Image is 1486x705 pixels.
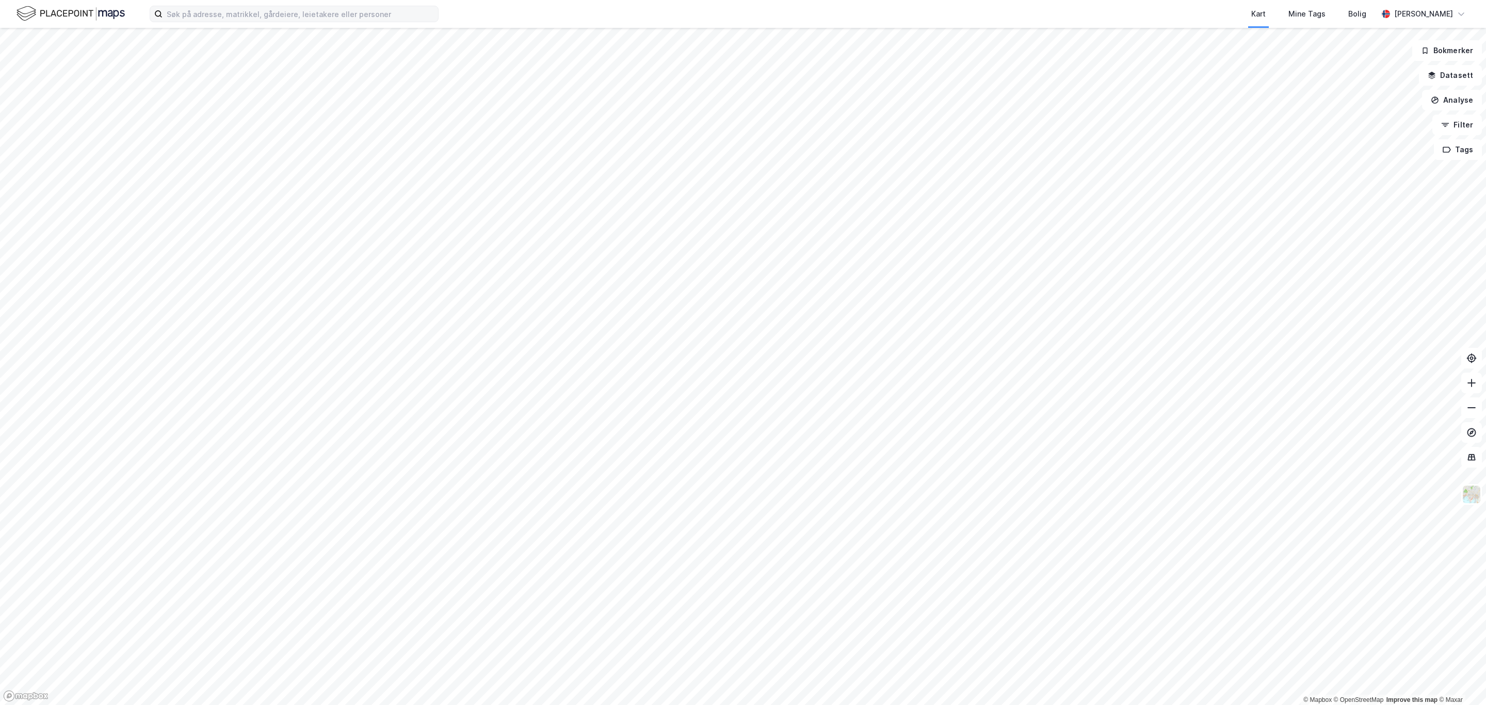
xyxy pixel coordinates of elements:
[1348,8,1366,20] div: Bolig
[1419,65,1482,86] button: Datasett
[1434,139,1482,160] button: Tags
[1412,40,1482,61] button: Bokmerker
[1386,696,1437,703] a: Improve this map
[1288,8,1326,20] div: Mine Tags
[1334,696,1384,703] a: OpenStreetMap
[3,690,49,702] a: Mapbox homepage
[1434,655,1486,705] iframe: Chat Widget
[1432,115,1482,135] button: Filter
[163,6,438,22] input: Søk på adresse, matrikkel, gårdeiere, leietakere eller personer
[1251,8,1266,20] div: Kart
[1422,90,1482,110] button: Analyse
[1462,485,1481,504] img: Z
[1303,696,1332,703] a: Mapbox
[17,5,125,23] img: logo.f888ab2527a4732fd821a326f86c7f29.svg
[1394,8,1453,20] div: [PERSON_NAME]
